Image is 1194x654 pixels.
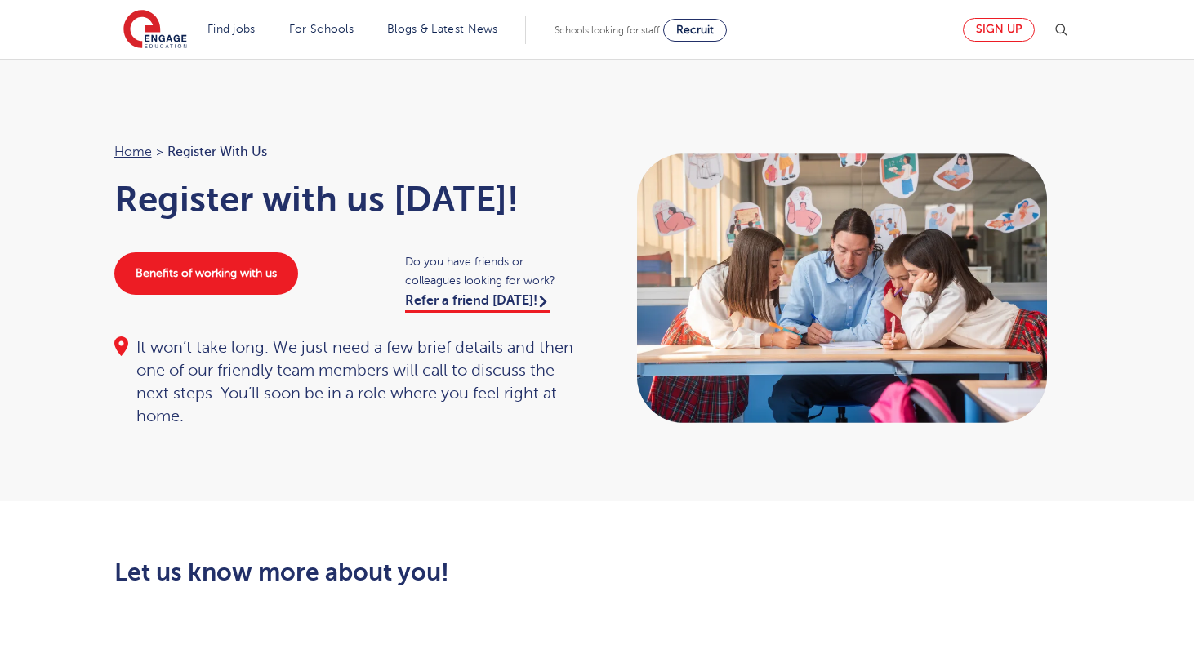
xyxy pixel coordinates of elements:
[114,336,581,428] div: It won’t take long. We just need a few brief details and then one of our friendly team members wi...
[156,145,163,159] span: >
[114,145,152,159] a: Home
[123,10,187,51] img: Engage Education
[663,19,727,42] a: Recruit
[207,23,256,35] a: Find jobs
[963,18,1035,42] a: Sign up
[555,24,660,36] span: Schools looking for staff
[114,179,581,220] h1: Register with us [DATE]!
[114,252,298,295] a: Benefits of working with us
[405,293,550,313] a: Refer a friend [DATE]!
[676,24,714,36] span: Recruit
[387,23,498,35] a: Blogs & Latest News
[289,23,354,35] a: For Schools
[167,141,267,162] span: Register with us
[114,558,751,586] h2: Let us know more about you!
[114,141,581,162] nav: breadcrumb
[405,252,581,290] span: Do you have friends or colleagues looking for work?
